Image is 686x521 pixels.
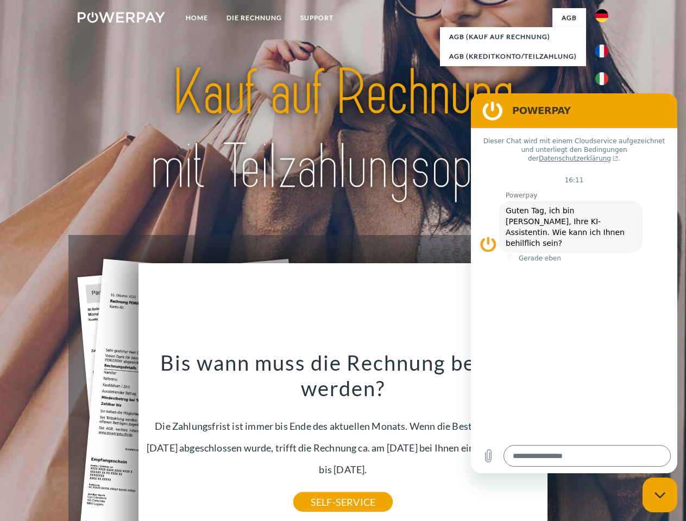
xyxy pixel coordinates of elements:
a: AGB (Kauf auf Rechnung) [440,27,586,47]
img: title-powerpay_de.svg [104,52,582,208]
a: DIE RECHNUNG [217,8,291,28]
a: SUPPORT [291,8,343,28]
a: AGB (Kreditkonto/Teilzahlung) [440,47,586,66]
img: fr [595,45,608,58]
img: logo-powerpay-white.svg [78,12,165,23]
iframe: Messaging-Fenster [471,93,677,473]
a: agb [552,8,586,28]
a: Home [177,8,217,28]
img: de [595,9,608,22]
div: Die Zahlungsfrist ist immer bis Ende des aktuellen Monats. Wenn die Bestellung z.B. am [DATE] abg... [145,350,542,502]
a: SELF-SERVICE [293,492,393,512]
h3: Bis wann muss die Rechnung bezahlt werden? [145,350,542,402]
iframe: Schaltfläche zum Öffnen des Messaging-Fensters; Konversation läuft [643,478,677,512]
img: it [595,72,608,85]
